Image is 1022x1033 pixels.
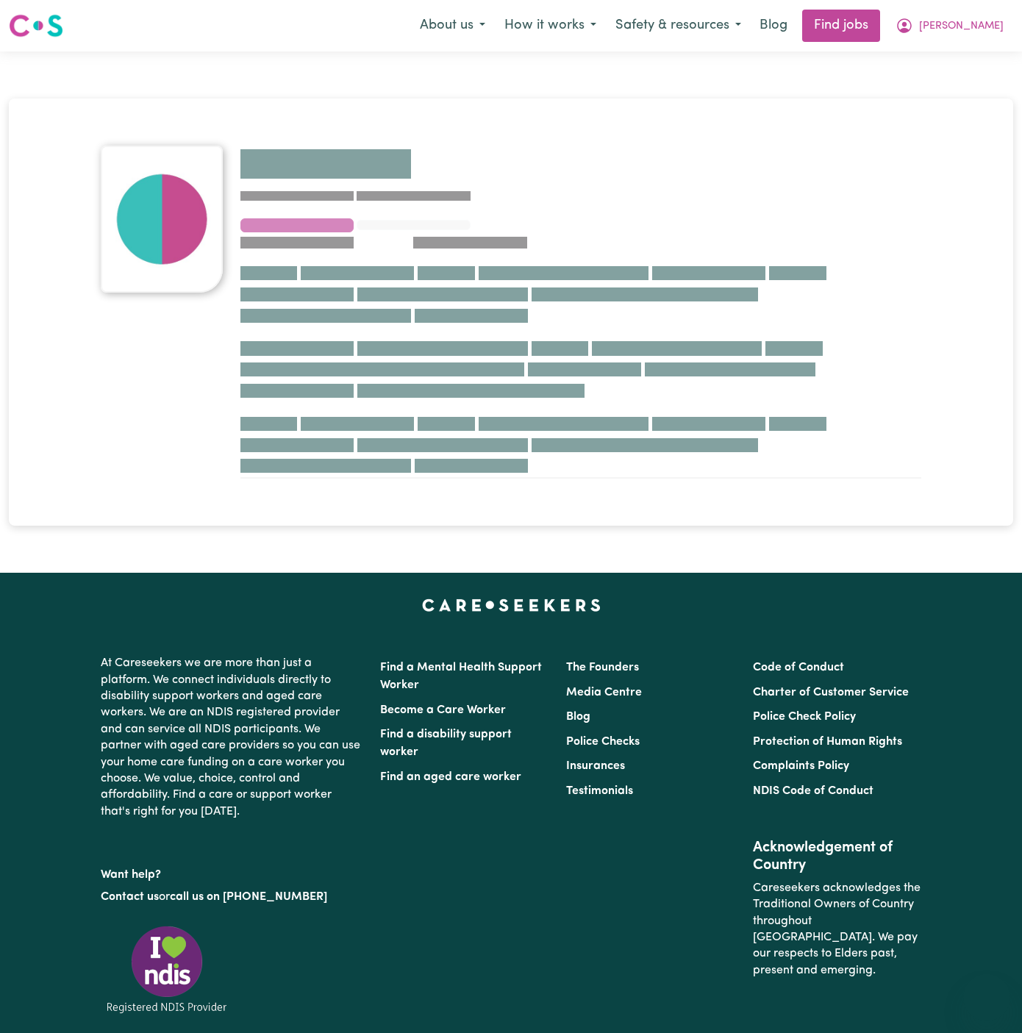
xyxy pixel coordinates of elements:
[751,10,796,42] a: Blog
[886,10,1013,41] button: My Account
[753,785,873,797] a: NDIS Code of Conduct
[753,839,921,874] h2: Acknowledgement of Country
[101,883,362,911] p: or
[802,10,880,42] a: Find jobs
[101,861,362,883] p: Want help?
[753,662,844,673] a: Code of Conduct
[566,785,633,797] a: Testimonials
[566,687,642,698] a: Media Centre
[919,18,1004,35] span: [PERSON_NAME]
[753,711,856,723] a: Police Check Policy
[410,10,495,41] button: About us
[9,9,63,43] a: Careseekers logo
[753,687,909,698] a: Charter of Customer Service
[101,649,362,826] p: At Careseekers we are more than just a platform. We connect individuals directly to disability su...
[170,891,327,903] a: call us on [PHONE_NUMBER]
[380,729,512,758] a: Find a disability support worker
[606,10,751,41] button: Safety & resources
[566,662,639,673] a: The Founders
[566,736,640,748] a: Police Checks
[9,12,63,39] img: Careseekers logo
[963,974,1010,1021] iframe: Button to launch messaging window
[380,662,542,691] a: Find a Mental Health Support Worker
[422,599,601,611] a: Careseekers home page
[101,923,233,1015] img: Registered NDIS provider
[753,736,902,748] a: Protection of Human Rights
[495,10,606,41] button: How it works
[753,760,849,772] a: Complaints Policy
[380,771,521,783] a: Find an aged care worker
[566,711,590,723] a: Blog
[566,760,625,772] a: Insurances
[101,891,159,903] a: Contact us
[380,704,506,716] a: Become a Care Worker
[753,874,921,984] p: Careseekers acknowledges the Traditional Owners of Country throughout [GEOGRAPHIC_DATA]. We pay o...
